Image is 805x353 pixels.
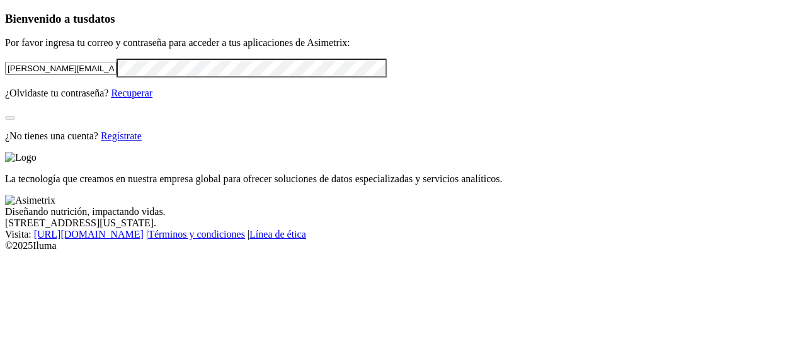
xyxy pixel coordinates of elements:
p: ¿Olvidaste tu contraseña? [5,88,800,99]
a: Recuperar [111,88,152,98]
p: Por favor ingresa tu correo y contraseña para acceder a tus aplicaciones de Asimetrix: [5,37,800,49]
div: [STREET_ADDRESS][US_STATE]. [5,217,800,229]
span: datos [88,12,115,25]
a: [URL][DOMAIN_NAME] [34,229,144,240]
img: Logo [5,152,37,163]
div: © 2025 Iluma [5,240,800,252]
img: Asimetrix [5,195,55,206]
div: Diseñando nutrición, impactando vidas. [5,206,800,217]
h3: Bienvenido a tus [5,12,800,26]
a: Términos y condiciones [148,229,245,240]
p: ¿No tienes una cuenta? [5,130,800,142]
a: Regístrate [101,130,142,141]
input: Tu correo [5,62,117,75]
div: Visita : | | [5,229,800,240]
a: Línea de ética [249,229,306,240]
p: La tecnología que creamos en nuestra empresa global para ofrecer soluciones de datos especializad... [5,173,800,185]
